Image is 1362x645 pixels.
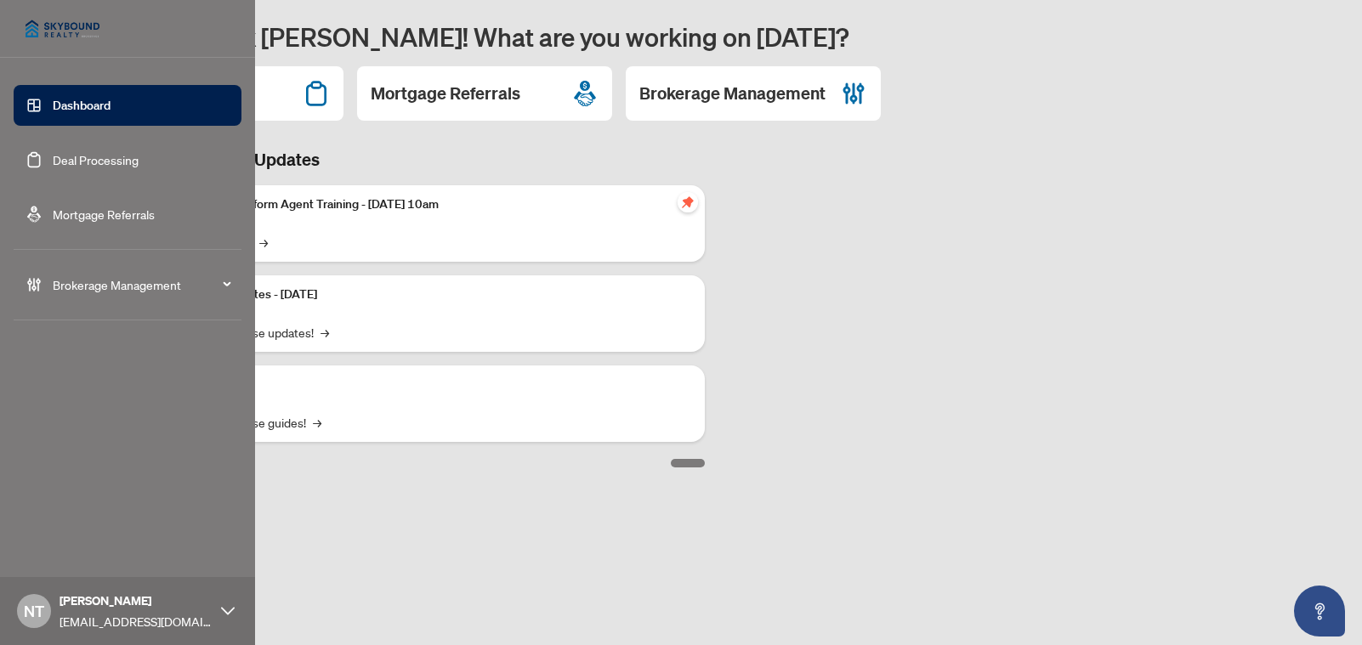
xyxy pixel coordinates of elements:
a: Dashboard [53,98,111,113]
span: [PERSON_NAME] [60,591,213,610]
p: Platform Updates - [DATE] [179,286,691,304]
h3: Brokerage & Industry Updates [88,148,705,172]
button: Open asap [1294,586,1345,637]
h1: Welcome back [PERSON_NAME]! What are you working on [DATE]? [88,20,1342,53]
h2: Mortgage Referrals [371,82,520,105]
span: pushpin [678,192,698,212]
span: → [313,413,321,432]
span: NT [24,599,44,623]
span: Brokerage Management [53,275,230,294]
p: Self-Help [179,376,691,394]
p: myAbode Platform Agent Training - [DATE] 10am [179,195,691,214]
span: → [259,233,268,252]
h2: Brokerage Management [639,82,826,105]
a: Deal Processing [53,152,139,167]
a: Mortgage Referrals [53,207,155,222]
img: logo [14,8,111,49]
span: [EMAIL_ADDRESS][DOMAIN_NAME] [60,612,213,631]
span: → [321,323,329,342]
